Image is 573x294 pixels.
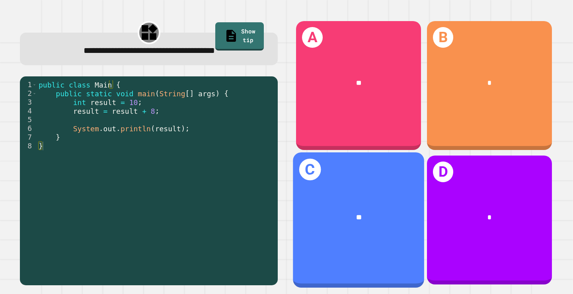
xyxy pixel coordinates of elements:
[32,80,37,89] span: Toggle code folding, rows 1 through 8
[32,89,37,98] span: Toggle code folding, rows 2 through 7
[433,27,454,48] h1: B
[20,133,37,142] div: 7
[215,22,264,50] a: Show tip
[20,142,37,150] div: 8
[20,124,37,133] div: 6
[20,107,37,115] div: 4
[20,98,37,107] div: 3
[20,115,37,124] div: 5
[20,80,37,89] div: 1
[302,27,323,48] h1: A
[299,159,321,180] h1: C
[20,89,37,98] div: 2
[433,162,454,182] h1: D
